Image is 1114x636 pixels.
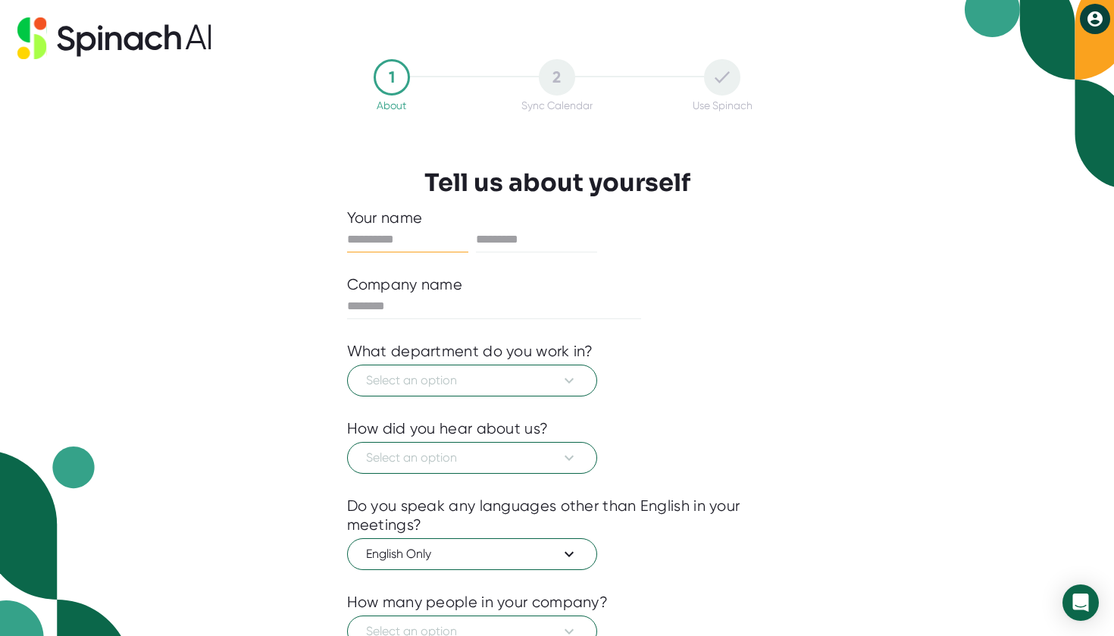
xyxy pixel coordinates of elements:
div: How many people in your company? [347,593,609,612]
span: Select an option [366,449,578,467]
span: English Only [366,545,578,563]
div: Do you speak any languages other than English in your meetings? [347,497,768,534]
div: Company name [347,275,463,294]
h3: Tell us about yourself [424,168,690,197]
div: 2 [539,59,575,96]
div: 1 [374,59,410,96]
div: Open Intercom Messenger [1062,584,1099,621]
div: About [377,99,406,111]
div: Your name [347,208,768,227]
div: What department do you work in? [347,342,593,361]
button: English Only [347,538,597,570]
span: Select an option [366,371,578,390]
button: Select an option [347,442,597,474]
button: Select an option [347,365,597,396]
div: Use Spinach [693,99,753,111]
div: How did you hear about us? [347,419,549,438]
div: Sync Calendar [521,99,593,111]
